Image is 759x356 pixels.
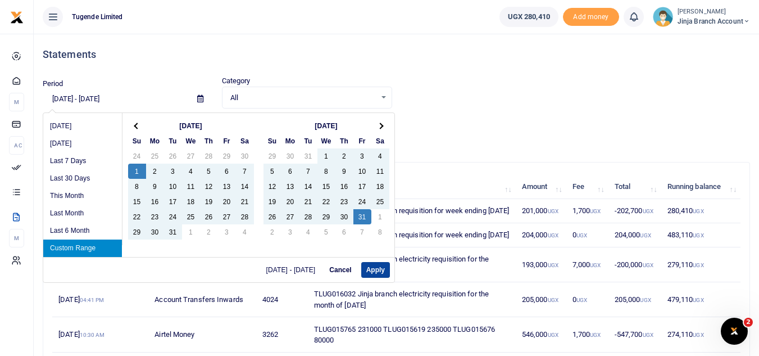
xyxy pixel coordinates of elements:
td: Airtel Money [148,317,256,352]
td: 31 [164,224,182,240]
small: UGX [640,232,651,238]
label: Category [222,75,251,87]
td: TLUG015907 Jinja branch requisition for week ending [DATE] [307,223,515,247]
td: 1 [371,209,389,224]
td: 4 [371,148,389,164]
td: 3 [164,164,182,179]
li: Custom Range [43,240,122,257]
td: -547,700 [608,317,661,352]
th: Memo: activate to sort column ascending [307,175,515,199]
td: 11 [371,164,389,179]
span: Jinja branch account [678,16,750,26]
td: 7 [299,164,317,179]
td: 24 [164,209,182,224]
td: 24 [353,194,371,209]
th: Mo [146,133,164,148]
td: 31 [299,148,317,164]
td: 7 [236,164,254,179]
li: Toup your wallet [563,8,619,26]
td: [DATE] [52,317,148,352]
td: -200,000 [608,247,661,282]
th: Fee: activate to sort column ascending [566,175,608,199]
td: 1,700 [566,317,608,352]
td: 5 [200,164,218,179]
td: 25 [371,194,389,209]
td: 13 [218,179,236,194]
td: 2 [263,224,281,240]
img: logo-small [10,11,24,24]
li: Last 6 Month [43,222,122,240]
td: 201,000 [516,199,566,223]
td: 30 [335,209,353,224]
small: UGX [548,262,558,268]
th: Tu [299,133,317,148]
td: 6 [218,164,236,179]
td: 204,000 [516,223,566,247]
td: 27 [182,148,200,164]
small: UGX [693,332,703,338]
a: UGX 280,410 [499,7,558,27]
td: 204,000 [608,223,661,247]
li: Last 7 Days [43,152,122,170]
td: 20 [218,194,236,209]
td: 1 [317,148,335,164]
th: Sa [371,133,389,148]
td: 10 [164,179,182,194]
td: 5 [317,224,335,240]
td: 19 [263,194,281,209]
td: 7 [353,224,371,240]
td: 25 [146,148,164,164]
td: 28 [236,209,254,224]
td: 26 [200,209,218,224]
td: 21 [236,194,254,209]
h4: Statements [43,48,750,61]
th: Fr [218,133,236,148]
th: Amount: activate to sort column ascending [516,175,566,199]
td: 4 [182,164,200,179]
td: 12 [200,179,218,194]
label: Period [43,78,63,89]
td: 23 [146,209,164,224]
td: 279,110 [661,247,741,282]
td: 30 [236,148,254,164]
td: TLUG016032 Jinja branch electricity requisition for the month of [DATE] [307,282,515,317]
td: 274,110 [661,317,741,352]
p: Download [43,122,750,134]
td: 3 [218,224,236,240]
th: [DATE] [146,118,236,133]
small: UGX [640,297,651,303]
td: 193,000 [516,247,566,282]
td: 0 [566,223,608,247]
small: UGX [576,297,587,303]
li: Last 30 Days [43,170,122,187]
td: 29 [317,209,335,224]
td: 19 [200,194,218,209]
td: 4 [299,224,317,240]
td: 5 [263,164,281,179]
td: 280,410 [661,199,741,223]
td: 7,000 [566,247,608,282]
button: Cancel [324,262,356,278]
small: UGX [576,232,587,238]
th: Su [128,133,146,148]
small: UGX [590,208,601,214]
span: [DATE] - [DATE] [266,267,320,273]
td: 29 [128,224,146,240]
th: Th [200,133,218,148]
th: [DATE] [281,118,371,133]
td: 9 [146,179,164,194]
td: 17 [164,194,182,209]
td: 14 [299,179,317,194]
a: profile-user [PERSON_NAME] Jinja branch account [653,7,750,27]
th: Running balance: activate to sort column ascending [661,175,741,199]
th: We [182,133,200,148]
td: 8 [128,179,146,194]
li: [DATE] [43,135,122,152]
td: 25 [182,209,200,224]
td: 16 [335,179,353,194]
button: Apply [361,262,390,278]
li: [DATE] [43,118,122,135]
th: Fr [353,133,371,148]
td: 31 [353,209,371,224]
td: 2 [146,164,164,179]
